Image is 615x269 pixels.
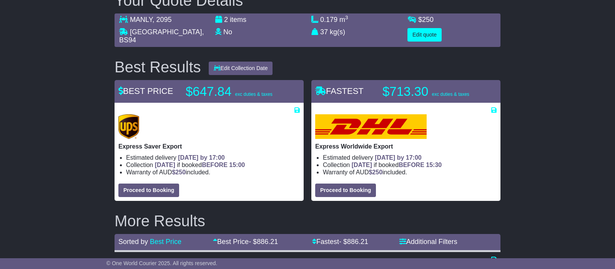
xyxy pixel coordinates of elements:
button: Edit Collection Date [209,62,273,75]
span: 886.21 [257,238,278,246]
span: Sorted by [118,238,148,246]
li: Estimated delivery [126,154,300,161]
span: exc duties & taxes [432,92,469,97]
span: if booked [352,162,442,168]
span: m [339,16,348,23]
span: if booked [155,162,245,168]
sup: 3 [345,15,348,20]
span: 250 [422,16,434,23]
span: $ [418,16,434,23]
span: 886.21 [347,238,368,246]
span: kg(s) [330,28,345,36]
button: Proceed to Booking [118,184,179,197]
span: 15:30 [426,162,442,168]
h2: More Results [115,212,500,229]
li: Warranty of AUD included. [323,169,497,176]
span: 37 [320,28,328,36]
img: UPS (new): Express Saver Export [118,114,139,139]
span: [DATE] by 17:00 [178,154,225,161]
span: MANLY [130,16,152,23]
li: Warranty of AUD included. [126,169,300,176]
p: $647.84 [186,84,282,99]
img: DHL: Express Worldwide Export [315,114,427,139]
li: Estimated delivery [323,154,497,161]
a: Fastest- $886.21 [312,238,368,246]
p: Express Worldwide Export [315,143,497,150]
button: Edit quote [407,28,442,42]
span: 2 [224,16,228,23]
span: $ [172,169,186,175]
span: 0.179 [320,16,337,23]
span: BEFORE [202,162,228,168]
span: No [223,28,232,36]
a: Best Price [150,238,181,246]
span: 250 [175,169,186,175]
span: $ [369,169,382,175]
span: - $ [339,238,368,246]
div: Best Results [111,58,205,75]
a: Best Price- $886.21 [213,238,278,246]
span: BEFORE [399,162,424,168]
span: exc duties & taxes [235,92,272,97]
span: [GEOGRAPHIC_DATA] [130,28,202,36]
p: $713.30 [382,84,479,99]
span: BEST PRICE [118,86,173,96]
span: © One World Courier 2025. All rights reserved. [106,260,218,266]
p: Express Saver Export [118,143,300,150]
span: items [230,16,246,23]
a: Additional Filters [399,238,457,246]
span: [DATE] [155,162,175,168]
span: FASTEST [315,86,364,96]
li: Collection [323,161,497,169]
span: , 2095 [152,16,171,23]
span: 250 [372,169,382,175]
li: Collection [126,161,300,169]
span: [DATE] by 17:00 [375,154,422,161]
button: Proceed to Booking [315,184,376,197]
span: [DATE] [352,162,372,168]
span: - $ [249,238,278,246]
span: 15:00 [229,162,245,168]
span: , BS94 [119,28,204,44]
